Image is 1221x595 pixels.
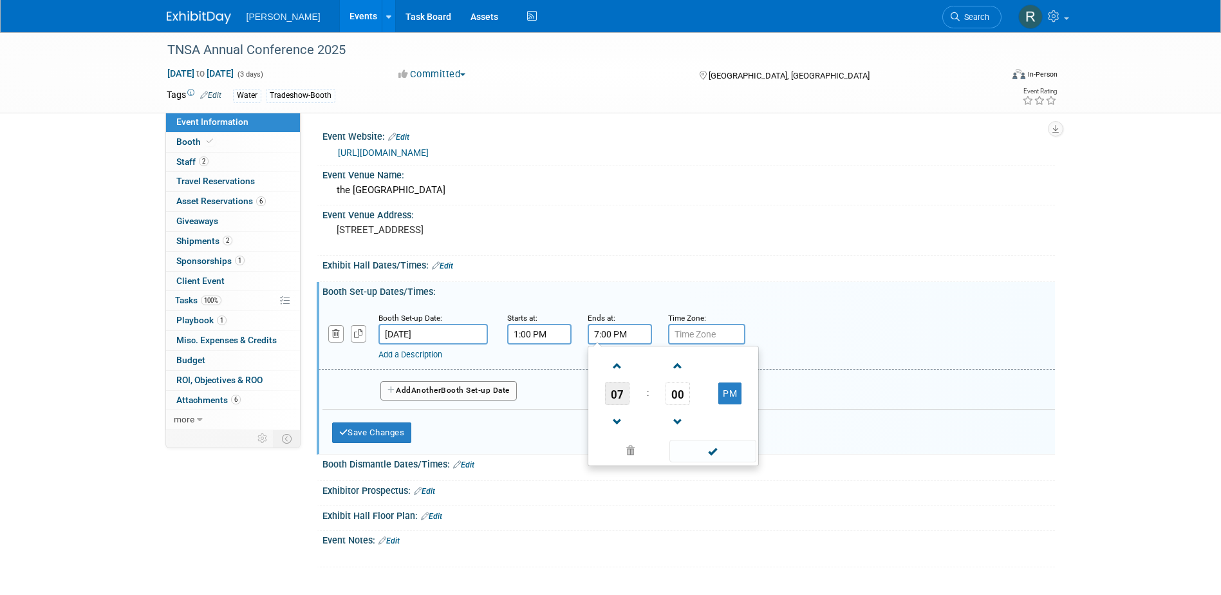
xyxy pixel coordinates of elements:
[432,261,453,270] a: Edit
[167,88,221,103] td: Tags
[176,196,266,206] span: Asset Reservations
[322,127,1055,144] div: Event Website:
[166,391,300,410] a: Attachments6
[322,506,1055,523] div: Exhibit Hall Floor Plan:
[668,324,745,345] input: Time Zone
[378,324,488,345] input: Date
[166,192,300,211] a: Asset Reservations6
[644,382,651,405] td: :
[163,39,982,62] div: TNSA Annual Conference 2025
[666,349,690,382] a: Increment Minute
[166,331,300,350] a: Misc. Expenses & Credits
[174,414,194,424] span: more
[176,276,225,286] span: Client Event
[380,381,517,401] button: AddAnotherBooth Set-up Date
[166,252,300,271] a: Sponsorships1
[166,272,300,291] a: Client Event
[942,6,1002,28] a: Search
[605,405,629,438] a: Decrement Hour
[167,68,234,79] span: [DATE] [DATE]
[322,256,1055,272] div: Exhibit Hall Dates/Times:
[176,117,248,127] span: Event Information
[605,349,629,382] a: Increment Hour
[176,335,277,345] span: Misc. Expenses & Credits
[666,405,690,438] a: Decrement Minute
[378,314,442,323] small: Booth Set-up Date:
[176,137,216,147] span: Booth
[668,314,706,323] small: Time Zone:
[338,147,429,158] a: [URL][DOMAIN_NAME]
[337,224,613,236] pre: [STREET_ADDRESS]
[322,455,1055,471] div: Booth Dismantle Dates/Times:
[666,382,690,405] span: Pick Minute
[176,236,232,246] span: Shipments
[322,282,1055,298] div: Booth Set-up Dates/Times:
[718,382,741,404] button: PM
[507,314,537,323] small: Starts at:
[176,315,227,325] span: Playbook
[207,138,213,145] i: Booth reservation complete
[176,156,209,167] span: Staff
[256,196,266,206] span: 6
[960,12,989,22] span: Search
[1018,5,1043,29] img: Rebecca Deis
[322,481,1055,498] div: Exhibitor Prospectus:
[199,156,209,166] span: 2
[167,11,231,24] img: ExhibitDay
[588,314,615,323] small: Ends at:
[176,395,241,405] span: Attachments
[176,216,218,226] span: Giveaways
[194,68,207,79] span: to
[414,487,435,496] a: Edit
[223,236,232,245] span: 2
[166,232,300,251] a: Shipments2
[507,324,572,345] input: Start Time
[166,212,300,231] a: Giveaways
[322,531,1055,547] div: Event Notes:
[709,71,870,80] span: [GEOGRAPHIC_DATA], [GEOGRAPHIC_DATA]
[388,133,409,142] a: Edit
[166,133,300,152] a: Booth
[668,443,757,461] a: Done
[166,172,300,191] a: Travel Reservations
[266,89,335,102] div: Tradeshow-Booth
[453,460,474,469] a: Edit
[233,89,261,102] div: Water
[1012,69,1025,79] img: Format-Inperson.png
[166,351,300,370] a: Budget
[1022,88,1057,95] div: Event Rating
[378,350,442,359] a: Add a Description
[591,442,671,460] a: Clear selection
[176,176,255,186] span: Travel Reservations
[274,430,300,447] td: Toggle Event Tabs
[176,375,263,385] span: ROI, Objectives & ROO
[166,371,300,390] a: ROI, Objectives & ROO
[231,395,241,404] span: 6
[235,256,245,265] span: 1
[166,311,300,330] a: Playbook1
[201,296,221,305] span: 100%
[322,165,1055,182] div: Event Venue Name:
[176,256,245,266] span: Sponsorships
[175,295,221,305] span: Tasks
[332,422,412,443] button: Save Changes
[322,205,1055,222] div: Event Venue Address:
[166,410,300,430] a: more
[378,536,400,545] a: Edit
[926,67,1058,86] div: Event Format
[394,68,471,81] button: Committed
[588,324,652,345] input: End Time
[605,382,629,405] span: Pick Hour
[166,113,300,132] a: Event Information
[411,386,442,395] span: Another
[252,430,274,447] td: Personalize Event Tab Strip
[176,355,205,365] span: Budget
[166,153,300,172] a: Staff2
[217,316,227,325] span: 1
[421,512,442,521] a: Edit
[332,180,1045,200] div: the [GEOGRAPHIC_DATA]
[166,291,300,310] a: Tasks100%
[200,91,221,100] a: Edit
[247,12,321,22] span: [PERSON_NAME]
[1027,70,1058,79] div: In-Person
